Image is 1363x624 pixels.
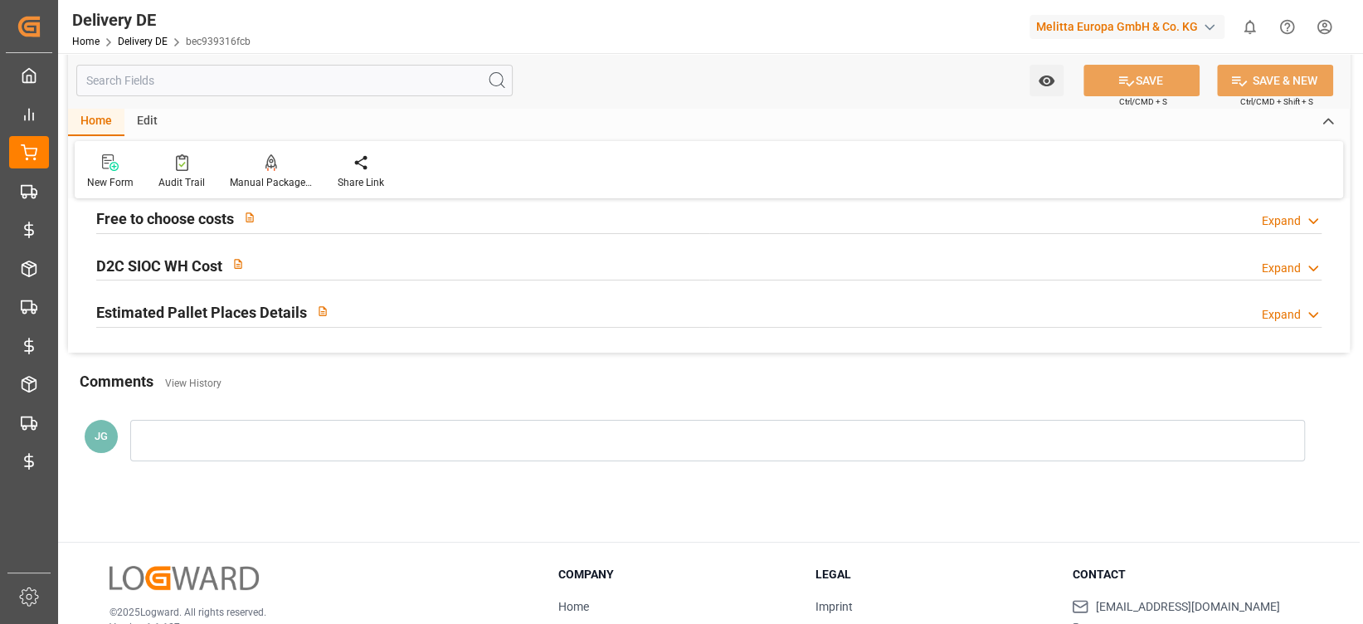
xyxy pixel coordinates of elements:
h2: Comments [80,370,153,392]
button: Help Center [1268,8,1306,46]
div: New Form [87,175,134,190]
a: Home [72,36,100,47]
div: Manual Package TypeDetermination [230,175,313,190]
p: © 2025 Logward. All rights reserved. [110,605,517,620]
a: Imprint [815,600,853,613]
button: SAVE [1083,65,1200,96]
h3: Company [558,566,795,583]
button: open menu [1030,65,1064,96]
h3: Legal [815,566,1052,583]
img: Logward Logo [110,566,259,590]
div: Share Link [338,175,384,190]
div: Edit [124,108,170,136]
a: Delivery DE [118,36,168,47]
button: View description [222,248,254,280]
span: JG [95,430,108,442]
div: Delivery DE [72,7,251,32]
button: SAVE & NEW [1217,65,1333,96]
input: Search Fields [76,65,513,96]
div: Expand [1262,260,1301,277]
div: Expand [1262,306,1301,324]
button: View description [234,202,265,233]
h3: Contact [1072,566,1308,583]
div: Expand [1262,212,1301,230]
div: Melitta Europa GmbH & Co. KG [1030,15,1224,39]
button: View description [307,295,338,327]
h2: Free to choose costs [96,207,234,230]
button: Melitta Europa GmbH & Co. KG [1030,11,1231,42]
span: Ctrl/CMD + S [1119,95,1167,108]
span: [EMAIL_ADDRESS][DOMAIN_NAME] [1095,598,1279,616]
a: Home [558,600,589,613]
h2: D2C SIOC WH Cost [96,255,222,277]
span: Ctrl/CMD + Shift + S [1240,95,1313,108]
button: show 0 new notifications [1231,8,1268,46]
a: View History [165,378,221,389]
div: Audit Trail [158,175,205,190]
h2: Estimated Pallet Places Details [96,301,307,324]
div: Home [68,108,124,136]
